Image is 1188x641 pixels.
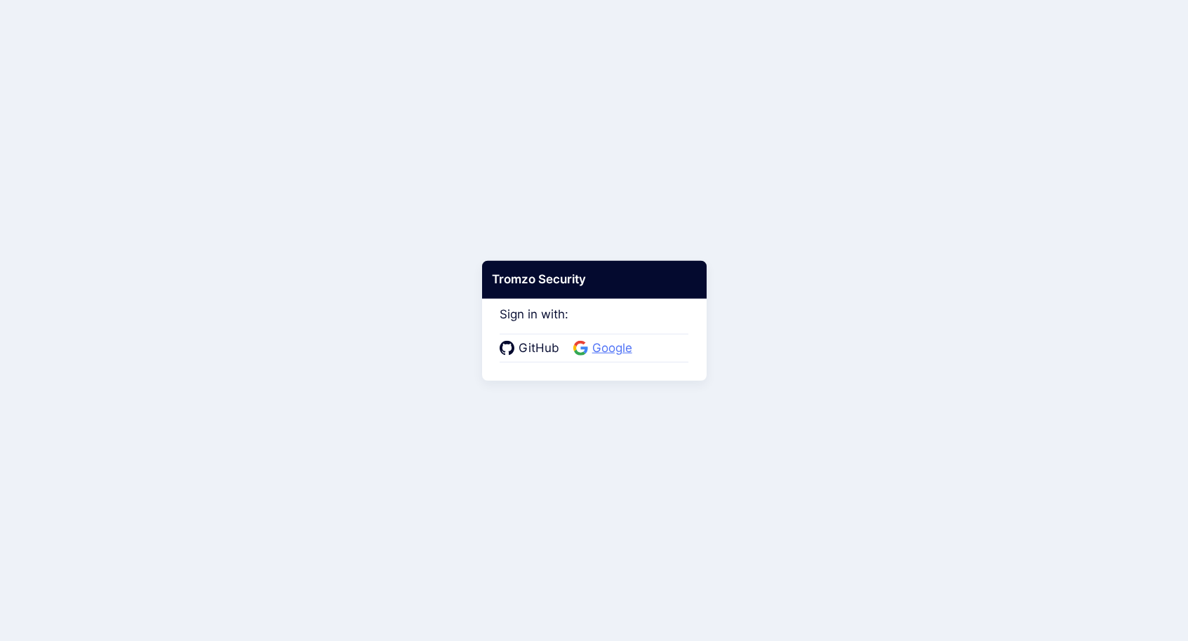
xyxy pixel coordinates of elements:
[588,339,636,358] span: Google
[514,339,563,358] span: GitHub
[500,339,563,358] a: GitHub
[500,288,689,363] div: Sign in with:
[482,261,707,299] div: Tromzo Security
[573,339,636,358] a: Google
